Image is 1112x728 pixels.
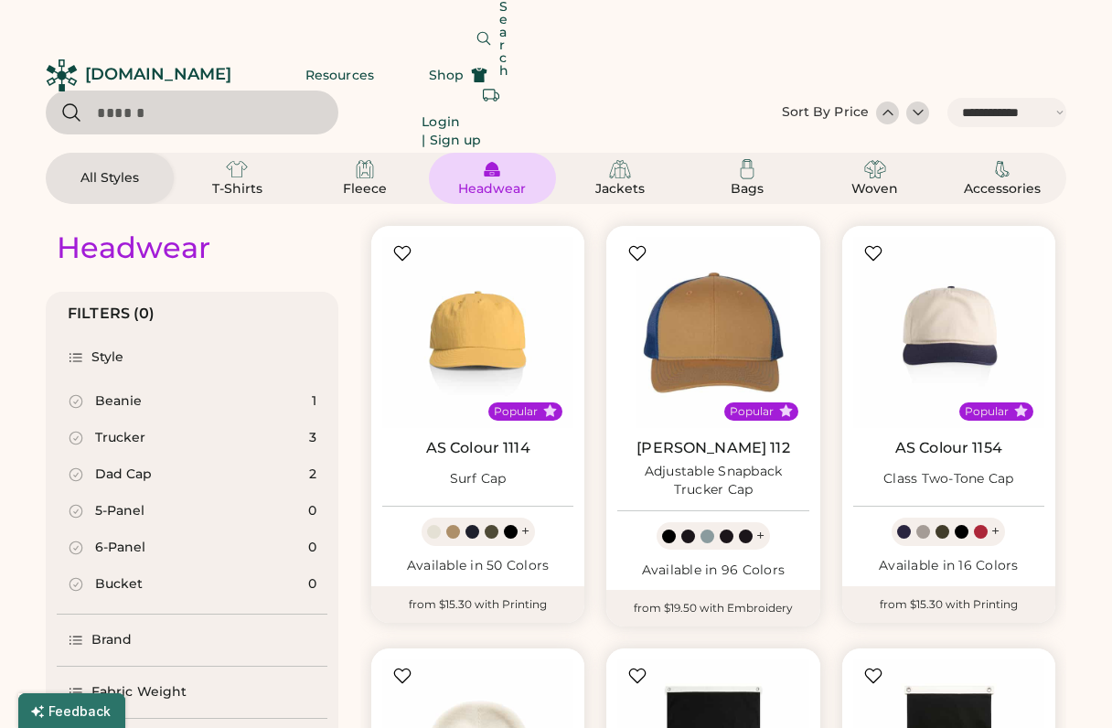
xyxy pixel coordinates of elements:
[961,180,1043,198] div: Accessories
[450,470,507,488] div: Surf Cap
[283,57,396,93] button: Resources
[617,562,808,580] div: Available in 96 Colors
[782,103,869,122] div: Sort By Price
[451,180,533,198] div: Headwear
[965,404,1009,419] div: Popular
[46,59,78,91] img: Rendered Logo - Screens
[636,439,790,457] a: [PERSON_NAME] 112
[95,392,142,411] div: Beanie
[730,404,774,419] div: Popular
[69,169,151,187] div: All Styles
[312,392,316,411] div: 1
[834,180,916,198] div: Woven
[407,57,509,93] button: Shop
[606,590,819,626] div: from $19.50 with Embroidery
[308,502,316,520] div: 0
[57,230,210,266] div: Headwear
[382,237,573,428] img: AS Colour 1114 Surf Cap
[736,158,758,180] img: Bags Icon
[95,502,144,520] div: 5-Panel
[706,180,788,198] div: Bags
[429,69,464,81] span: Shop
[756,526,764,546] div: +
[779,404,793,418] button: Popular Style
[68,303,155,325] div: FILTERS (0)
[309,466,316,484] div: 2
[308,539,316,557] div: 0
[617,463,808,499] div: Adjustable Snapback Trucker Cap
[481,158,503,180] img: Headwear Icon
[95,466,152,484] div: Dad Cap
[864,158,886,180] img: Woven Icon
[991,158,1013,180] img: Accessories Icon
[95,539,145,557] div: 6-Panel
[1014,404,1028,418] button: Popular Style
[579,180,661,198] div: Jackets
[226,158,248,180] img: T-Shirts Icon
[842,586,1055,623] div: from $15.30 with Printing
[426,439,530,457] a: AS Colour 1114
[95,429,145,447] div: Trucker
[354,158,376,180] img: Fleece Icon
[91,683,187,701] div: Fabric Weight
[609,158,631,180] img: Jackets Icon
[382,557,573,575] div: Available in 50 Colors
[85,63,231,86] div: [DOMAIN_NAME]
[853,237,1044,428] img: AS Colour 1154 Class Two-Tone Cap
[494,404,538,419] div: Popular
[883,470,1014,488] div: Class Two-Tone Cap
[91,348,124,367] div: Style
[308,575,316,594] div: 0
[543,404,557,418] button: Popular Style
[991,521,1000,541] div: +
[95,575,143,594] div: Bucket
[309,429,316,447] div: 3
[853,557,1044,575] div: Available in 16 Colors
[371,586,584,623] div: from $15.30 with Printing
[91,631,133,649] div: Brand
[521,521,529,541] div: +
[324,180,406,198] div: Fleece
[196,180,278,198] div: T-Shirts
[895,439,1002,457] a: AS Colour 1154
[617,237,808,428] img: Richardson 112 Adjustable Snapback Trucker Cap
